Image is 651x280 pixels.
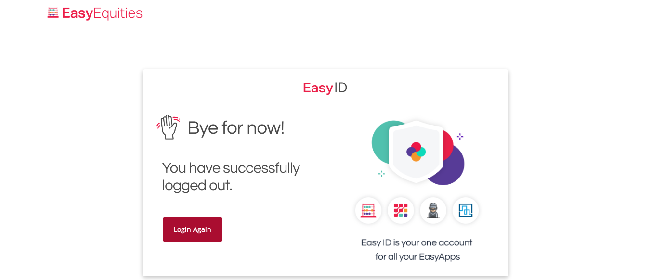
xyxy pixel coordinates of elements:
img: EasyEquities [303,79,348,95]
a: Login Again [163,217,222,242]
a: Home page [44,2,146,22]
img: EasyEquities [333,108,501,276]
img: EasyEquities [150,108,318,201]
img: EasyEquities_Logo.png [46,6,146,22]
